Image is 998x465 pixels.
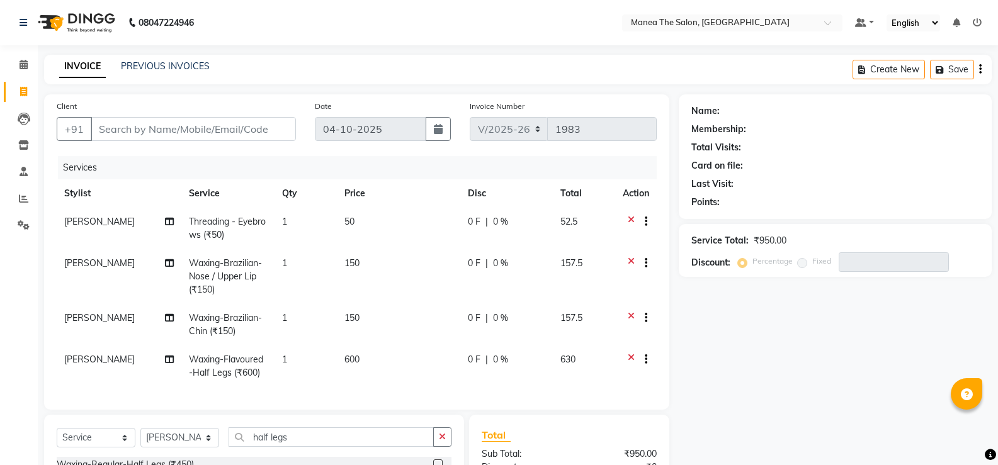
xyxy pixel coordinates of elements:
[344,312,360,323] span: 150
[485,311,488,325] span: |
[275,179,337,208] th: Qty
[315,101,332,112] label: Date
[282,354,287,365] span: 1
[812,255,831,267] label: Fixed
[691,177,734,191] div: Last Visit:
[58,156,666,179] div: Services
[691,159,743,172] div: Card on file:
[64,257,135,269] span: [PERSON_NAME]
[229,427,434,447] input: Search or Scan
[691,104,720,118] div: Name:
[615,179,657,208] th: Action
[344,257,360,269] span: 150
[485,257,488,270] span: |
[752,255,793,267] label: Percentage
[344,216,354,227] span: 50
[560,257,582,269] span: 157.5
[282,312,287,323] span: 1
[189,216,266,240] span: Threading - Eyebrows (₹50)
[59,55,106,78] a: INVOICE
[853,60,925,79] button: Create New
[64,354,135,365] span: [PERSON_NAME]
[945,415,985,452] iframe: chat widget
[560,354,576,365] span: 630
[553,179,615,208] th: Total
[691,196,720,209] div: Points:
[468,353,480,366] span: 0 F
[189,354,263,378] span: Waxing-Flavoured-Half Legs (₹600)
[344,354,360,365] span: 600
[139,5,194,40] b: 08047224946
[493,353,508,366] span: 0 %
[64,312,135,323] span: [PERSON_NAME]
[57,117,92,141] button: +91
[691,123,746,136] div: Membership:
[930,60,974,79] button: Save
[32,5,118,40] img: logo
[468,215,480,228] span: 0 F
[121,60,210,72] a: PREVIOUS INVOICES
[57,179,181,208] th: Stylist
[282,257,287,269] span: 1
[64,216,135,227] span: [PERSON_NAME]
[468,311,480,325] span: 0 F
[337,179,460,208] th: Price
[691,256,730,269] div: Discount:
[189,312,262,337] span: Waxing-Brazilian-Chin (₹150)
[181,179,275,208] th: Service
[691,141,741,154] div: Total Visits:
[493,257,508,270] span: 0 %
[485,215,488,228] span: |
[460,179,553,208] th: Disc
[472,447,569,461] div: Sub Total:
[470,101,525,112] label: Invoice Number
[493,311,508,325] span: 0 %
[754,234,786,247] div: ₹950.00
[57,101,77,112] label: Client
[485,353,488,366] span: |
[189,257,262,295] span: Waxing-Brazilian-Nose / Upper Lip (₹150)
[560,312,582,323] span: 157.5
[468,257,480,270] span: 0 F
[91,117,296,141] input: Search by Name/Mobile/Email/Code
[282,216,287,227] span: 1
[560,216,577,227] span: 52.5
[493,215,508,228] span: 0 %
[691,234,749,247] div: Service Total:
[482,429,511,442] span: Total
[569,447,666,461] div: ₹950.00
